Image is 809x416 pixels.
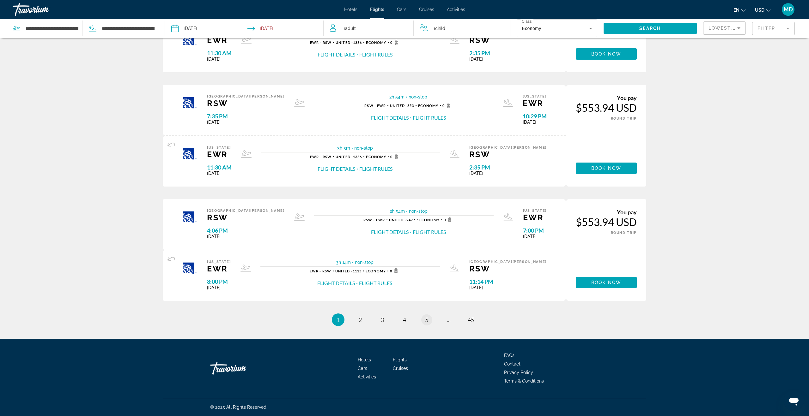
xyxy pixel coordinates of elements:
[359,165,392,172] button: Flight Rules
[591,51,621,56] span: Book now
[324,19,510,38] button: Travelers: 1 adult, 1 child
[523,227,547,234] span: 7:00 PM
[13,1,76,18] a: Travorium
[444,217,453,222] span: 0
[207,234,285,239] span: [DATE]
[337,316,340,323] span: 1
[336,260,351,265] span: 3h 14m
[504,370,533,375] span: Privacy Policy
[469,264,547,273] span: RSW
[210,405,267,410] span: © 2025 All Rights Reserved.
[359,316,362,323] span: 2
[755,5,770,15] button: Change currency
[390,104,407,108] span: United -
[336,155,362,159] span: 1336
[469,171,547,176] span: [DATE]
[358,366,367,371] a: Cars
[523,94,547,98] span: [US_STATE]
[345,26,356,31] span: Adult
[403,316,406,323] span: 4
[336,40,362,45] span: 1336
[207,171,232,176] span: [DATE]
[310,155,332,159] span: EWR - RSW
[469,35,547,45] span: RSW
[318,51,355,58] button: Flight Details
[576,163,637,174] button: Book now
[639,26,661,31] span: Search
[469,285,547,290] span: [DATE]
[207,150,232,159] span: EWR
[709,24,740,32] mat-select: Sort by
[370,7,384,12] a: Flights
[163,313,646,326] nav: Pagination
[611,231,637,235] span: ROUND TRIP
[393,366,408,371] a: Cruises
[433,24,445,33] span: 1
[435,26,445,31] span: Child
[344,7,357,12] a: Hotels
[418,104,438,108] span: Economy
[358,374,376,379] span: Activities
[207,94,285,98] span: [GEOGRAPHIC_DATA][PERSON_NAME]
[604,23,697,34] button: Search
[390,154,400,159] span: 0
[335,269,353,273] span: United -
[419,218,440,222] span: Economy
[409,209,428,214] span: non-stop
[207,113,285,120] span: 7:35 PM
[469,146,547,150] span: [GEOGRAPHIC_DATA][PERSON_NAME]
[576,48,637,60] a: Book now
[504,378,544,383] a: Terms & Conditions
[371,114,409,121] button: Flight Details
[207,164,232,171] span: 11:30 AM
[780,3,796,16] button: User Menu
[336,155,353,159] span: United -
[354,146,373,151] span: non-stop
[381,316,384,323] span: 3
[733,5,745,15] button: Change language
[207,213,285,222] span: RSW
[207,146,232,150] span: [US_STATE]
[393,357,407,362] a: Flights
[523,113,547,120] span: 10:29 PM
[359,51,392,58] button: Flight Rules
[336,40,353,45] span: United -
[397,7,406,12] span: Cars
[317,280,355,287] button: Flight Details
[576,94,637,101] div: You pay
[207,209,285,213] span: [GEOGRAPHIC_DATA][PERSON_NAME]
[413,114,446,121] button: Flight Rules
[442,103,452,108] span: 0
[469,56,547,62] span: [DATE]
[390,209,405,214] span: 2h 54m
[784,6,793,13] span: MD
[310,40,332,45] span: EWR - RSW
[784,391,804,411] iframe: Button to launch messaging window
[413,229,446,235] button: Flight Rules
[207,227,285,234] span: 4:06 PM
[523,213,547,222] span: EWR
[755,8,764,13] span: USD
[364,104,386,108] span: RSW - EWR
[207,260,231,264] span: [US_STATE]
[389,94,404,99] span: 2h 54m
[752,21,795,35] button: Filter
[504,361,520,366] a: Contact
[523,234,547,239] span: [DATE]
[523,120,547,125] span: [DATE]
[207,285,231,290] span: [DATE]
[591,280,621,285] span: Book now
[390,40,400,45] span: 0
[359,280,392,287] button: Flight Rules
[504,353,514,358] a: FAQs
[591,166,621,171] span: Book now
[523,98,547,108] span: EWR
[611,116,637,121] span: ROUND TRIP
[419,7,434,12] span: Cruises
